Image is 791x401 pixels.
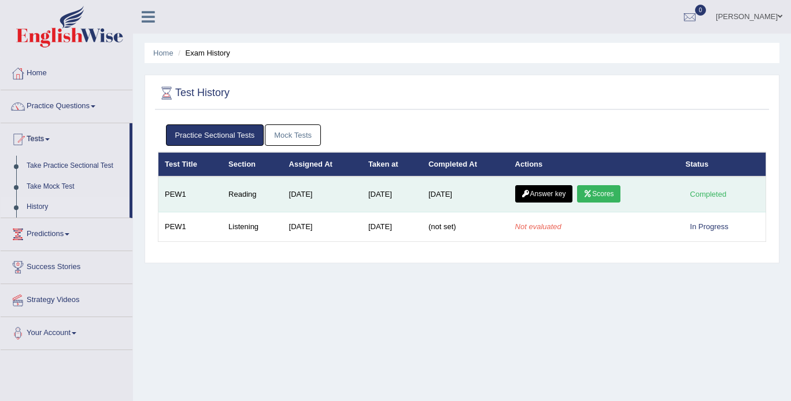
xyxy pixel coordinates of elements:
[1,218,132,247] a: Predictions
[21,156,130,176] a: Take Practice Sectional Test
[21,176,130,197] a: Take Mock Test
[686,188,731,200] div: Completed
[422,176,509,212] td: [DATE]
[222,176,282,212] td: Reading
[686,220,733,233] div: In Progress
[158,176,223,212] td: PEW1
[265,124,321,146] a: Mock Tests
[283,152,362,176] th: Assigned At
[166,124,264,146] a: Practice Sectional Tests
[158,84,230,102] h2: Test History
[1,251,132,280] a: Success Stories
[428,222,456,231] span: (not set)
[515,185,572,203] a: Answer key
[422,152,509,176] th: Completed At
[21,197,130,218] a: History
[1,123,130,152] a: Tests
[362,212,422,242] td: [DATE]
[679,152,766,176] th: Status
[695,5,707,16] span: 0
[515,222,561,231] em: Not evaluated
[1,317,132,346] a: Your Account
[153,49,173,57] a: Home
[362,152,422,176] th: Taken at
[1,90,132,119] a: Practice Questions
[283,212,362,242] td: [DATE]
[158,152,223,176] th: Test Title
[1,284,132,313] a: Strategy Videos
[158,212,223,242] td: PEW1
[577,185,620,203] a: Scores
[222,152,282,176] th: Section
[362,176,422,212] td: [DATE]
[222,212,282,242] td: Listening
[175,47,230,58] li: Exam History
[283,176,362,212] td: [DATE]
[509,152,679,176] th: Actions
[1,57,132,86] a: Home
